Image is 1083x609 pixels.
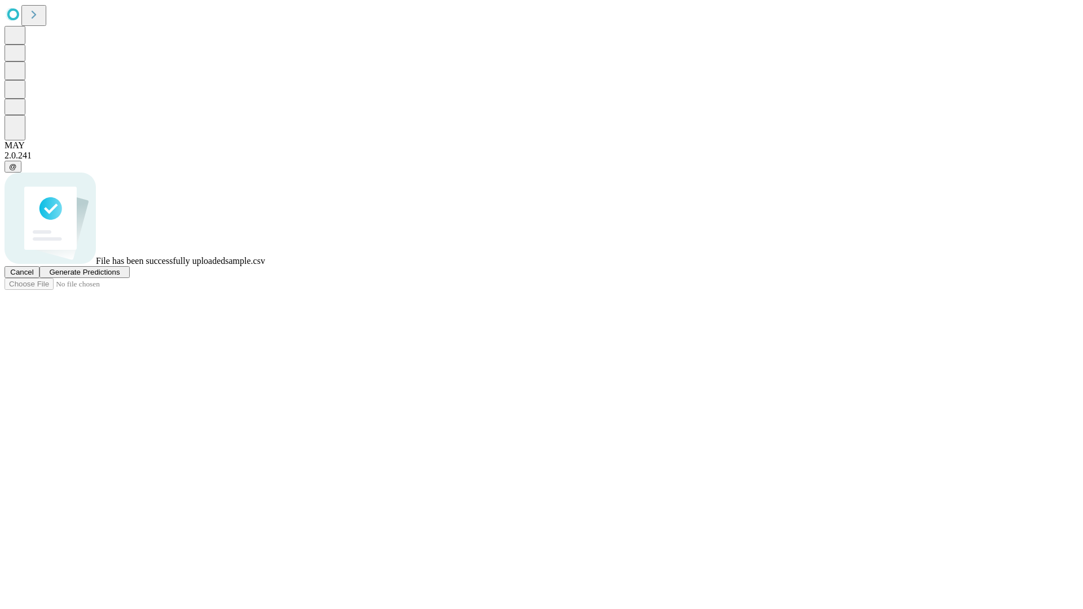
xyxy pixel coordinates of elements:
span: sample.csv [225,256,265,266]
span: Generate Predictions [49,268,120,276]
button: Cancel [5,266,39,278]
button: @ [5,161,21,173]
span: @ [9,162,17,171]
div: MAY [5,140,1078,151]
div: 2.0.241 [5,151,1078,161]
span: Cancel [10,268,34,276]
span: File has been successfully uploaded [96,256,225,266]
button: Generate Predictions [39,266,130,278]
